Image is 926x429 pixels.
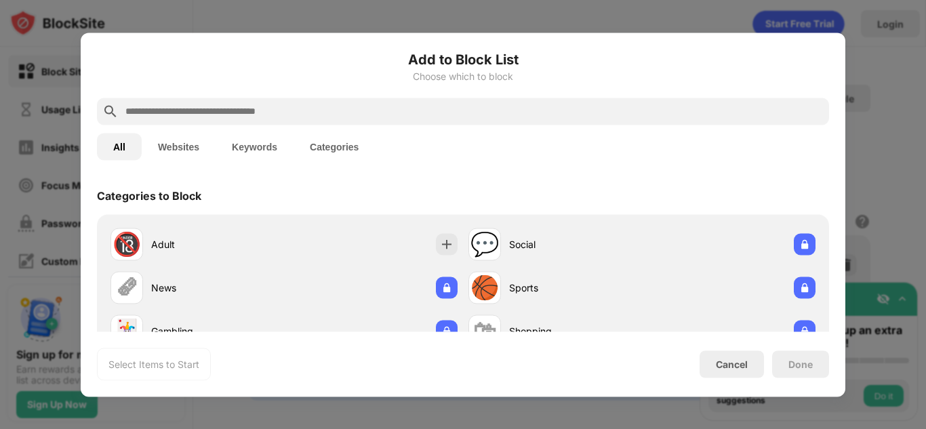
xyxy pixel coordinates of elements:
[470,230,499,258] div: 💬
[151,281,284,295] div: News
[113,317,141,345] div: 🃏
[108,357,199,371] div: Select Items to Start
[509,324,642,338] div: Shopping
[216,133,294,160] button: Keywords
[97,49,829,69] h6: Add to Block List
[102,103,119,119] img: search.svg
[294,133,375,160] button: Categories
[97,188,201,202] div: Categories to Block
[509,281,642,295] div: Sports
[716,359,748,370] div: Cancel
[151,237,284,251] div: Adult
[473,317,496,345] div: 🛍
[142,133,216,160] button: Websites
[509,237,642,251] div: Social
[113,230,141,258] div: 🔞
[115,274,138,302] div: 🗞
[97,70,829,81] div: Choose which to block
[788,359,813,369] div: Done
[151,324,284,338] div: Gambling
[470,274,499,302] div: 🏀
[97,133,142,160] button: All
